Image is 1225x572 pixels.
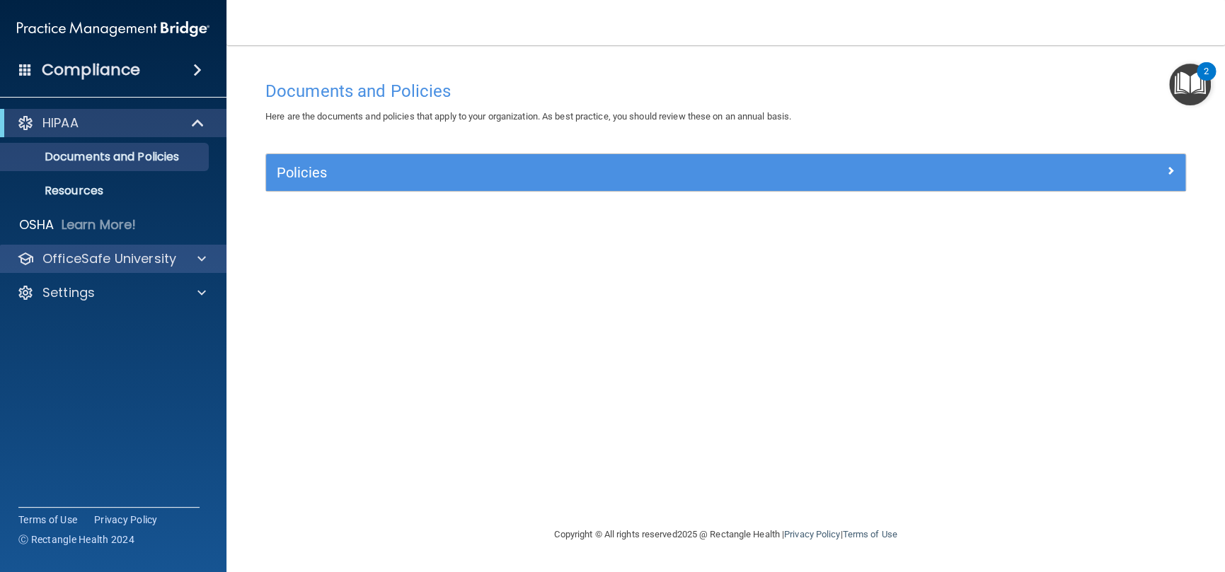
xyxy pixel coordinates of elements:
[62,216,137,233] p: Learn More!
[17,115,205,132] a: HIPAA
[42,250,176,267] p: OfficeSafe University
[277,165,945,180] h5: Policies
[265,82,1186,100] h4: Documents and Policies
[277,161,1175,184] a: Policies
[1169,64,1211,105] button: Open Resource Center, 2 new notifications
[9,150,202,164] p: Documents and Policies
[9,184,202,198] p: Resources
[19,216,54,233] p: OSHA
[94,513,158,527] a: Privacy Policy
[18,532,134,547] span: Ⓒ Rectangle Health 2024
[18,513,77,527] a: Terms of Use
[842,529,897,539] a: Terms of Use
[1204,71,1209,90] div: 2
[17,284,206,301] a: Settings
[42,60,140,80] h4: Compliance
[468,512,984,557] div: Copyright © All rights reserved 2025 @ Rectangle Health | |
[17,15,209,43] img: PMB logo
[42,284,95,301] p: Settings
[265,111,791,122] span: Here are the documents and policies that apply to your organization. As best practice, you should...
[784,529,840,539] a: Privacy Policy
[42,115,79,132] p: HIPAA
[17,250,206,267] a: OfficeSafe University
